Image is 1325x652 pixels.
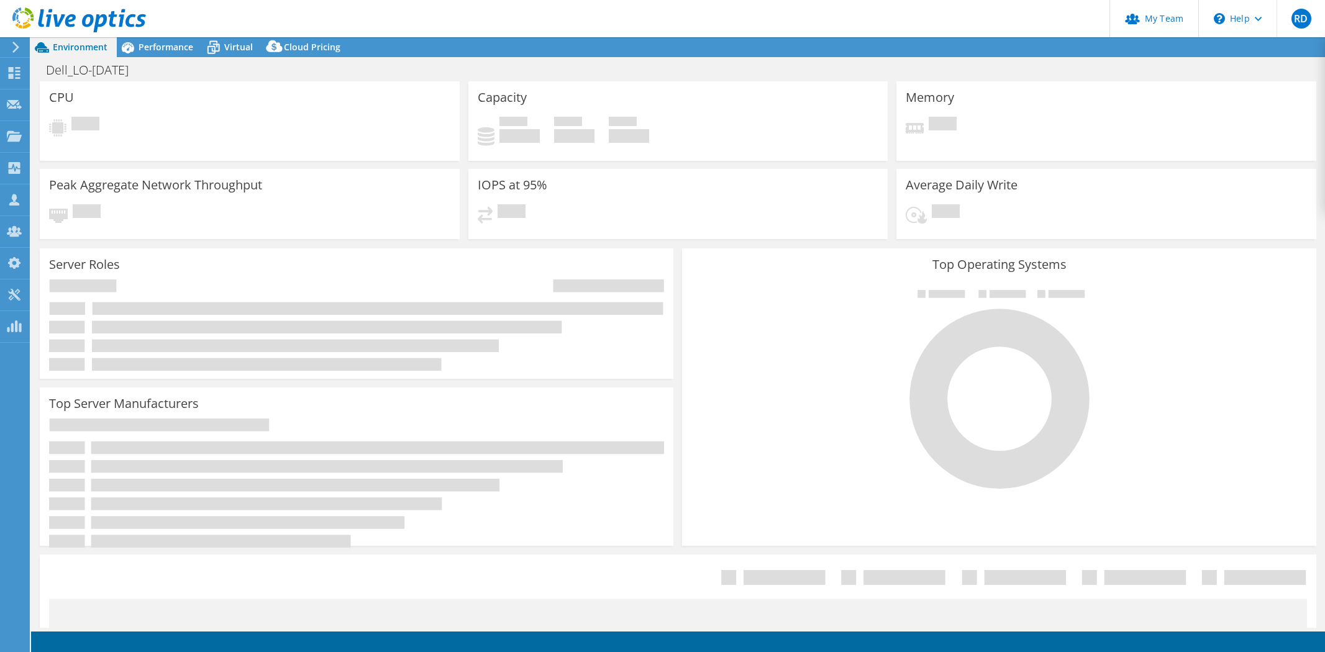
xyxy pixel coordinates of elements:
[609,117,637,129] span: Total
[1291,9,1311,29] span: RD
[40,63,148,77] h1: Dell_LO-[DATE]
[224,41,253,53] span: Virtual
[478,91,527,104] h3: Capacity
[49,91,74,104] h3: CPU
[929,117,957,134] span: Pending
[932,204,960,221] span: Pending
[53,41,107,53] span: Environment
[49,178,262,192] h3: Peak Aggregate Network Throughput
[691,258,1306,271] h3: Top Operating Systems
[609,129,649,143] h4: 0 GiB
[49,397,199,410] h3: Top Server Manufacturers
[1214,13,1225,24] svg: \n
[478,178,547,192] h3: IOPS at 95%
[499,117,527,129] span: Used
[73,204,101,221] span: Pending
[499,129,540,143] h4: 0 GiB
[284,41,340,53] span: Cloud Pricing
[498,204,526,221] span: Pending
[554,117,582,129] span: Free
[554,129,594,143] h4: 0 GiB
[906,91,954,104] h3: Memory
[906,178,1018,192] h3: Average Daily Write
[71,117,99,134] span: Pending
[139,41,193,53] span: Performance
[49,258,120,271] h3: Server Roles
